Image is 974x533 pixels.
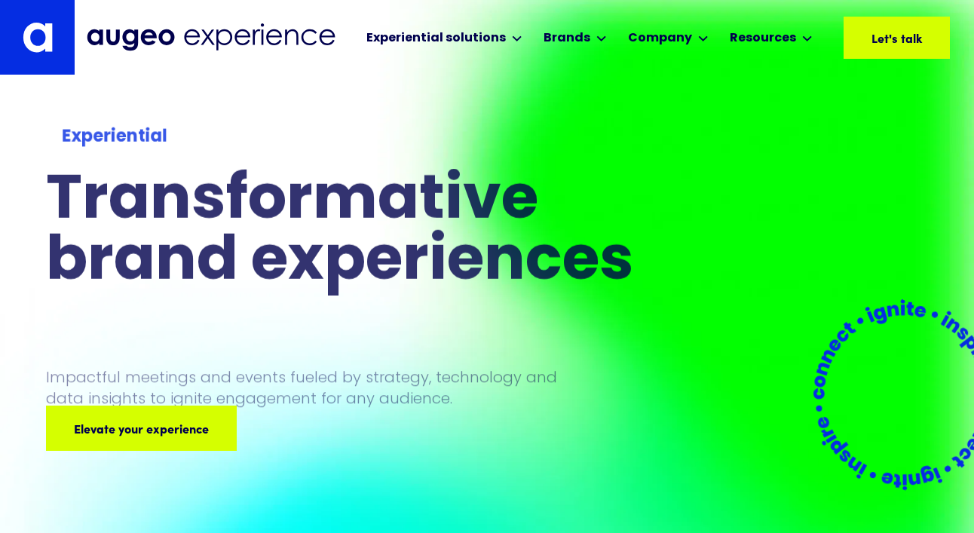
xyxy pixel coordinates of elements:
[366,29,506,47] div: Experiential solutions
[544,29,590,47] div: Brands
[87,23,335,51] img: Augeo Experience business unit full logo in midnight blue.
[62,124,681,150] div: Experiential
[46,366,565,409] p: Impactful meetings and events fueled by strategy, technology and data insights to ignite engageme...
[628,29,692,47] div: Company
[46,406,237,451] a: Elevate your experience
[23,22,53,53] img: Augeo's "a" monogram decorative logo in white.
[46,172,697,294] h1: Transformative brand experiences
[844,17,950,59] a: Let's talk
[730,29,796,47] div: Resources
